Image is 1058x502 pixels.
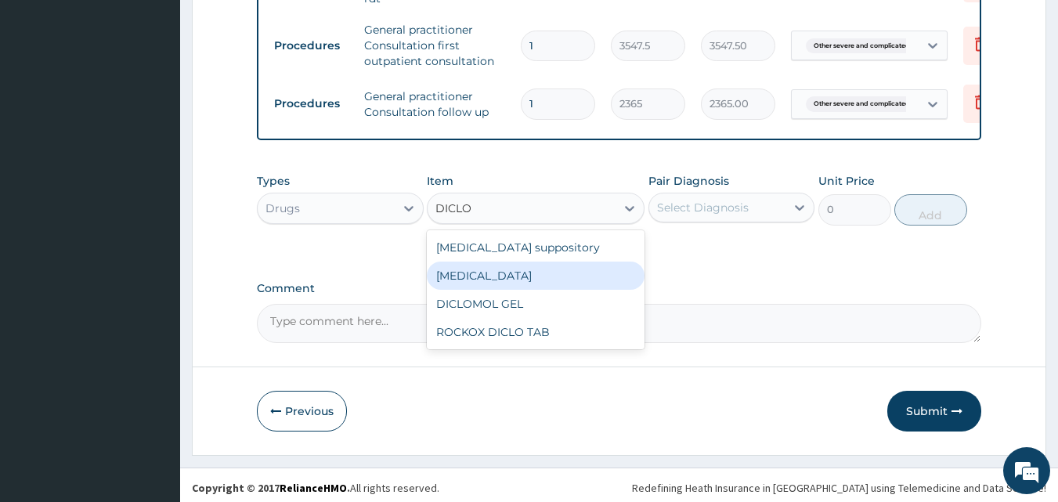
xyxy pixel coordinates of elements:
[657,200,749,215] div: Select Diagnosis
[8,335,298,390] textarea: Type your message and hit 'Enter'
[192,481,350,495] strong: Copyright © 2017 .
[427,173,453,189] label: Item
[265,200,300,216] div: Drugs
[427,318,645,346] div: ROCKOX DICLO TAB
[894,194,967,226] button: Add
[266,89,356,118] td: Procedures
[257,175,290,188] label: Types
[806,38,929,54] span: Other severe and complicated P...
[818,173,875,189] label: Unit Price
[257,391,347,432] button: Previous
[257,8,294,45] div: Minimize live chat window
[806,96,929,112] span: Other severe and complicated P...
[427,290,645,318] div: DICLOMOL GEL
[887,391,981,432] button: Submit
[648,173,729,189] label: Pair Diagnosis
[280,481,347,495] a: RelianceHMO
[266,31,356,60] td: Procedures
[356,14,513,77] td: General practitioner Consultation first outpatient consultation
[257,282,982,295] label: Comment
[356,81,513,128] td: General practitioner Consultation follow up
[427,233,645,262] div: [MEDICAL_DATA] suppository
[81,88,263,108] div: Chat with us now
[427,262,645,290] div: [MEDICAL_DATA]
[91,151,216,309] span: We're online!
[29,78,63,117] img: d_794563401_company_1708531726252_794563401
[632,480,1046,496] div: Redefining Heath Insurance in [GEOGRAPHIC_DATA] using Telemedicine and Data Science!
